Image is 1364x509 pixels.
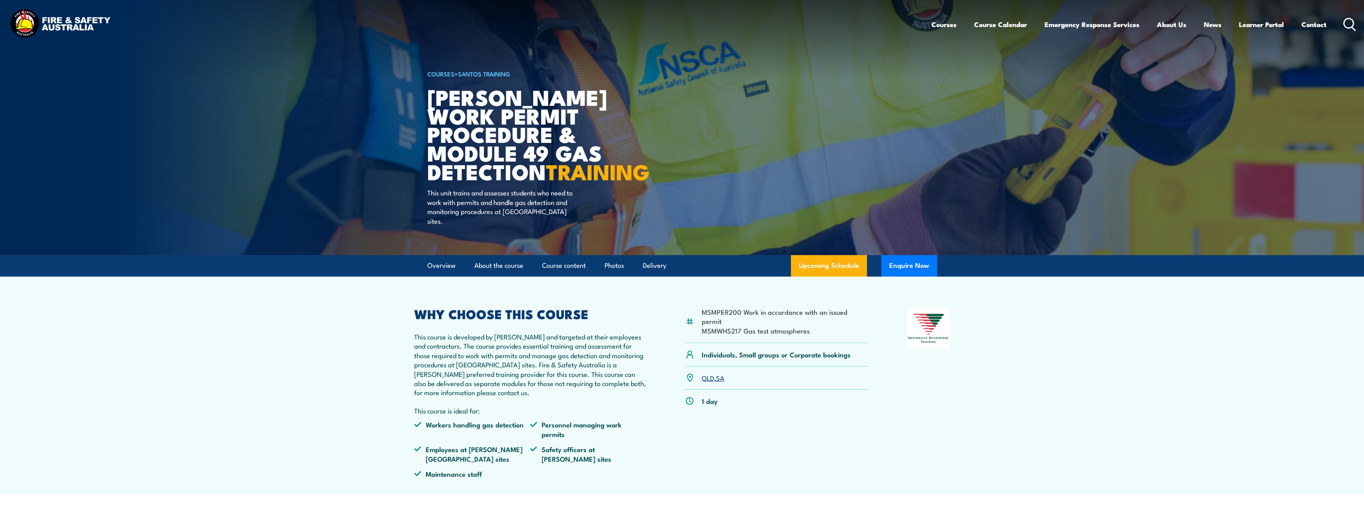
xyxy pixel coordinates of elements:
a: QLD [702,373,714,382]
a: About the course [474,255,523,276]
h2: WHY CHOOSE THIS COURSE [414,308,647,319]
button: Enquire Now [881,255,937,277]
a: Course content [542,255,586,276]
a: News [1204,14,1221,35]
a: Course Calendar [974,14,1027,35]
li: Employees at [PERSON_NAME][GEOGRAPHIC_DATA] sites [414,445,530,463]
a: About Us [1157,14,1186,35]
li: Maintenance staff [414,469,530,478]
a: Courses [932,14,957,35]
p: This unit trains and assesses students who need to work with permits and handle gas detection and... [427,188,573,225]
li: MSMWHS217 Gas test atmospheres [702,326,869,335]
p: 1 day [702,396,718,406]
a: Delivery [643,255,666,276]
p: , [702,373,724,382]
li: Safety officers at [PERSON_NAME] sites [530,445,646,463]
a: Emergency Response Services [1045,14,1139,35]
p: Individuals, Small groups or Corporate bookings [702,350,851,359]
a: Santos Training [458,69,510,78]
strong: TRAINING [546,154,650,187]
img: Nationally Recognised Training logo. [907,308,950,349]
a: Overview [427,255,456,276]
h6: > [427,69,624,78]
li: Workers handling gas detection [414,420,530,439]
li: Personnel managing work permits [530,420,646,439]
a: COURSES [427,69,454,78]
h1: [PERSON_NAME] Work Permit Procedure & Module 49 Gas Detection [427,88,624,181]
a: Contact [1301,14,1327,35]
a: Photos [605,255,624,276]
a: Upcoming Schedule [791,255,867,277]
li: MSMPER200 Work in accordance with an issued permit [702,307,869,326]
p: This course is developed by [PERSON_NAME] and targeted at their employees and contractors. The co... [414,332,647,397]
a: SA [716,373,724,382]
a: Learner Portal [1239,14,1284,35]
p: This course is ideal for: [414,406,647,415]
